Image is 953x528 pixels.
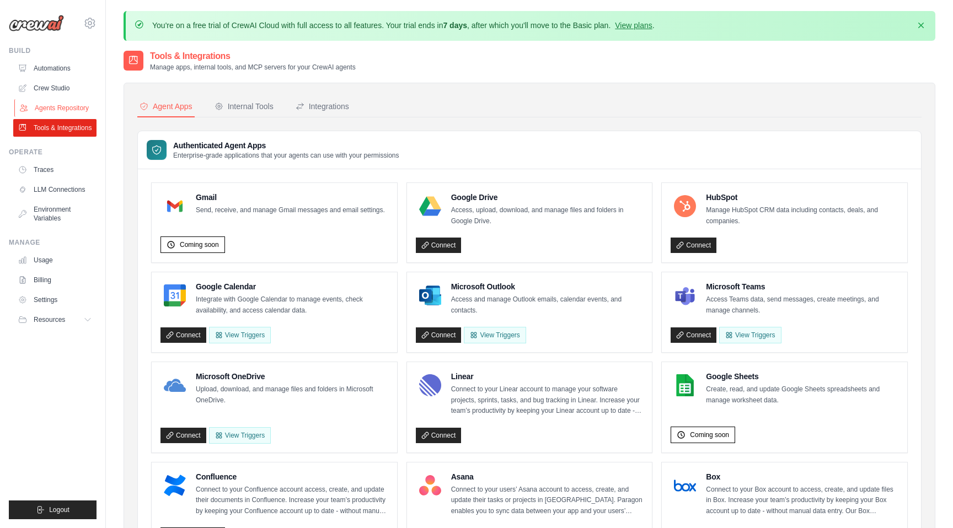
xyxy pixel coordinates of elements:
[215,101,274,112] div: Internal Tools
[451,484,644,517] p: Connect to your users’ Asana account to access, create, and update their tasks or projects in [GE...
[419,475,441,497] img: Asana Logo
[674,195,696,217] img: HubSpot Logo
[451,192,644,203] h4: Google Drive
[706,281,898,292] h4: Microsoft Teams
[196,205,385,216] p: Send, receive, and manage Gmail messages and email settings.
[13,271,97,289] a: Billing
[419,374,441,396] img: Linear Logo
[196,371,388,382] h4: Microsoft OneDrive
[14,99,98,117] a: Agents Repository
[164,195,186,217] img: Gmail Logo
[196,471,388,482] h4: Confluence
[49,505,69,514] span: Logout
[9,46,97,55] div: Build
[671,238,716,253] a: Connect
[160,428,206,443] a: Connect
[419,195,441,217] img: Google Drive Logo
[196,281,388,292] h4: Google Calendar
[706,205,898,227] p: Manage HubSpot CRM data including contacts, deals, and companies.
[150,63,356,72] p: Manage apps, internal tools, and MCP servers for your CrewAI agents
[706,484,898,517] p: Connect to your Box account to access, create, and update files in Box. Increase your team’s prod...
[173,140,399,151] h3: Authenticated Agent Apps
[464,327,526,343] : View Triggers
[706,192,898,203] h4: HubSpot
[173,151,399,160] p: Enterprise-grade applications that your agents can use with your permissions
[451,384,644,417] p: Connect to your Linear account to manage your software projects, sprints, tasks, and bug tracking...
[443,21,467,30] strong: 7 days
[196,294,388,316] p: Integrate with Google Calendar to manage events, check availability, and access calendar data.
[451,471,644,482] h4: Asana
[34,315,65,324] span: Resources
[209,327,271,343] button: View Triggers
[13,291,97,309] a: Settings
[164,284,186,306] img: Google Calendar Logo
[196,484,388,517] p: Connect to your Confluence account access, create, and update their documents in Confluence. Incr...
[150,50,356,63] h2: Tools & Integrations
[451,294,644,316] p: Access and manage Outlook emails, calendar events, and contacts.
[416,327,462,343] a: Connect
[13,181,97,198] a: LLM Connections
[196,384,388,406] p: Upload, download, and manage files and folders in Microsoft OneDrive.
[419,284,441,306] img: Microsoft Outlook Logo
[719,327,781,343] : View Triggers
[674,374,696,396] img: Google Sheets Logo
[13,60,97,77] a: Automations
[296,101,349,112] div: Integrations
[137,96,195,117] button: Agent Apps
[164,475,186,497] img: Confluence Logo
[13,161,97,179] a: Traces
[152,20,655,31] p: You're on a free trial of CrewAI Cloud with full access to all features. Your trial ends in , aft...
[615,21,652,30] a: View plans
[451,205,644,227] p: Access, upload, download, and manage files and folders in Google Drive.
[212,96,276,117] button: Internal Tools
[160,327,206,343] a: Connect
[13,79,97,97] a: Crew Studio
[706,294,898,316] p: Access Teams data, send messages, create meetings, and manage channels.
[671,327,716,343] a: Connect
[13,119,97,137] a: Tools & Integrations
[416,238,462,253] a: Connect
[706,471,898,482] h4: Box
[451,371,644,382] h4: Linear
[451,281,644,292] h4: Microsoft Outlook
[706,371,898,382] h4: Google Sheets
[180,240,219,249] span: Coming soon
[674,284,696,306] img: Microsoft Teams Logo
[164,374,186,396] img: Microsoft OneDrive Logo
[196,192,385,203] h4: Gmail
[209,427,271,444] : View Triggers
[9,15,64,31] img: Logo
[13,311,97,328] button: Resources
[674,475,696,497] img: Box Logo
[13,251,97,269] a: Usage
[293,96,351,117] button: Integrations
[706,384,898,406] p: Create, read, and update Google Sheets spreadsheets and manage worksheet data.
[140,101,192,112] div: Agent Apps
[13,201,97,227] a: Environment Variables
[9,238,97,247] div: Manage
[9,500,97,519] button: Logout
[9,148,97,157] div: Operate
[416,428,462,443] a: Connect
[690,430,729,439] span: Coming soon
